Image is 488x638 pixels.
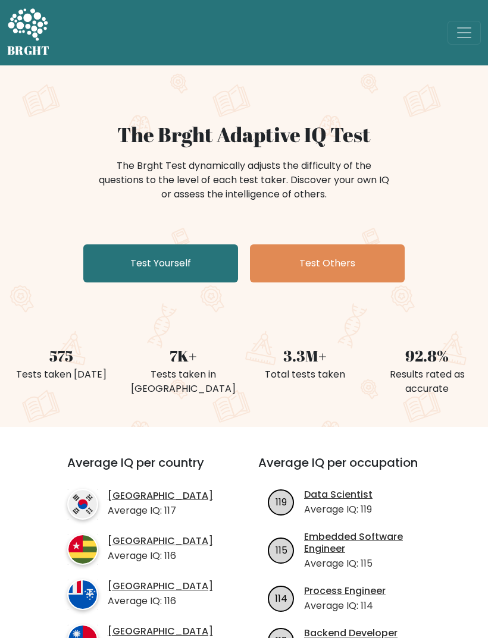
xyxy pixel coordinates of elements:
[108,594,213,608] p: Average IQ: 116
[251,344,359,367] div: 3.3M+
[129,344,237,367] div: 7K+
[7,122,481,147] h1: The Brght Adaptive IQ Test
[108,626,213,638] a: [GEOGRAPHIC_DATA]
[373,344,481,367] div: 92.8%
[67,579,98,610] img: country
[7,367,115,382] div: Tests taken [DATE]
[304,489,373,501] a: Data Scientist
[7,5,50,61] a: BRGHT
[95,159,393,202] div: The Brght Test dynamically adjusts the difficulty of the questions to the level of each test take...
[258,455,435,484] h3: Average IQ per occupation
[108,490,213,502] a: [GEOGRAPHIC_DATA]
[304,585,386,598] a: Process Engineer
[67,534,98,565] img: country
[108,504,213,518] p: Average IQ: 117
[108,535,213,548] a: [GEOGRAPHIC_DATA]
[108,580,213,593] a: [GEOGRAPHIC_DATA]
[276,495,287,509] text: 119
[373,367,481,396] div: Results rated as accurate
[129,367,237,396] div: Tests taken in [GEOGRAPHIC_DATA]
[108,549,213,563] p: Average IQ: 116
[67,489,98,520] img: country
[67,455,215,484] h3: Average IQ per country
[250,244,405,282] a: Test Others
[304,531,435,556] a: Embedded Software Engineer
[7,344,115,367] div: 575
[275,592,287,605] text: 114
[304,502,373,517] p: Average IQ: 119
[83,244,238,282] a: Test Yourself
[304,599,386,613] p: Average IQ: 114
[304,557,435,571] p: Average IQ: 115
[7,43,50,58] h5: BRGHT
[448,21,481,45] button: Toggle navigation
[251,367,359,382] div: Total tests taken
[276,543,287,557] text: 115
